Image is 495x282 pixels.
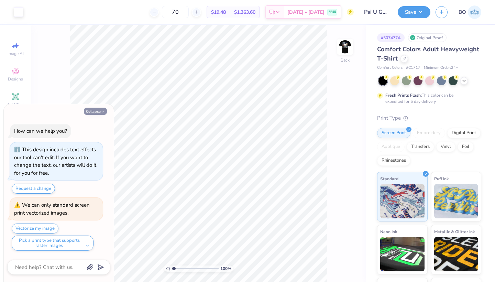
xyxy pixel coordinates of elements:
span: Designs [8,76,23,82]
span: $19.48 [211,9,226,16]
span: Minimum Order: 24 + [424,65,458,71]
span: Standard [380,175,398,182]
a: BO [459,6,481,19]
div: Screen Print [377,128,410,138]
button: Vectorize my image [12,224,58,234]
span: $1,363.60 [234,9,255,16]
span: Neon Ink [380,228,397,235]
button: Save [398,6,430,18]
span: BO [459,8,466,16]
div: Foil [458,142,474,152]
div: This color can be expedited for 5 day delivery. [385,92,470,105]
span: # C1717 [406,65,420,71]
span: Comfort Colors [377,65,403,71]
img: Metallic & Glitter Ink [434,237,478,271]
div: Rhinestones [377,155,410,166]
div: # 507477A [377,33,405,42]
div: Transfers [407,142,434,152]
img: Back [338,40,352,54]
strong: Fresh Prints Flash: [385,93,422,98]
img: Standard [380,184,425,218]
span: Metallic & Glitter Ink [434,228,475,235]
span: Image AI [8,51,24,56]
button: Collapse [84,108,107,115]
div: Digital Print [447,128,481,138]
div: Embroidery [412,128,445,138]
span: Add Text [7,102,24,107]
div: Applique [377,142,405,152]
div: How can we help you? [14,128,67,134]
span: Comfort Colors Adult Heavyweight T-Shirt [377,45,479,63]
button: Request a change [12,184,55,194]
span: [DATE] - [DATE] [287,9,324,16]
div: Vinyl [436,142,455,152]
img: Puff Ink [434,184,478,218]
div: Original Proof [408,33,447,42]
div: We can only standard screen print vectorized images. [14,202,90,216]
div: Print Type [377,114,481,122]
div: This design includes text effects our tool can't edit. If you want to change the text, our artist... [14,146,96,176]
input: Untitled Design [359,5,393,19]
input: – – [162,6,189,18]
span: FREE [329,10,336,14]
span: 100 % [220,265,231,272]
img: Neon Ink [380,237,425,271]
div: Back [341,57,350,63]
button: Pick a print type that supports raster images [12,236,93,251]
span: Puff Ink [434,175,449,182]
img: Brady Odell [468,6,481,19]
